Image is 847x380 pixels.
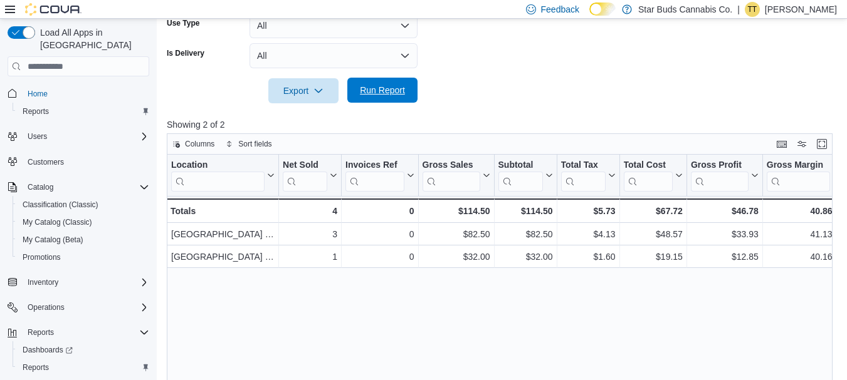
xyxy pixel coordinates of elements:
span: Load All Apps in [GEOGRAPHIC_DATA] [35,26,149,51]
div: $67.72 [624,203,683,218]
button: Inventory [23,275,63,290]
span: Catalog [28,182,53,192]
button: Display options [794,136,809,151]
span: Operations [23,300,149,315]
span: Run Report [360,84,405,96]
button: Reports [23,325,59,340]
p: Showing 2 of 2 [167,118,839,131]
button: Operations [23,300,70,315]
span: My Catalog (Classic) [18,215,149,230]
div: $5.73 [561,203,616,218]
div: $46.78 [691,203,759,218]
div: 0 [345,227,414,242]
div: $82.50 [423,227,490,242]
a: Reports [18,360,54,375]
button: Classification (Classic) [13,196,154,213]
span: My Catalog (Beta) [18,232,149,247]
span: Reports [18,360,149,375]
span: Classification (Classic) [23,200,98,210]
p: | [737,2,740,17]
span: Home [28,89,48,99]
button: Catalog [23,180,58,195]
button: Subtotal [498,160,553,192]
div: $12.85 [691,250,759,265]
button: Reports [3,324,154,341]
button: Users [3,128,154,145]
div: 41.13% [767,227,840,242]
span: Feedback [541,3,579,16]
button: Reports [13,103,154,120]
div: $1.60 [561,250,616,265]
a: My Catalog (Beta) [18,232,88,247]
div: $114.50 [498,203,553,218]
span: Export [276,78,331,103]
label: Use Type [167,18,199,28]
button: Sort fields [221,136,276,151]
input: Dark Mode [589,3,616,16]
button: Promotions [13,249,154,266]
button: Reports [13,359,154,376]
div: $4.13 [561,227,616,242]
div: Gross Sales [423,160,480,172]
div: Net Sold [283,160,327,192]
div: 0 [345,203,414,218]
a: My Catalog (Classic) [18,215,97,230]
span: Columns [185,139,214,149]
button: Keyboard shortcuts [774,136,789,151]
button: Run Report [347,78,418,103]
button: Total Tax [561,160,616,192]
div: Total Tax [561,160,606,192]
button: Gross Sales [423,160,490,192]
div: Net Sold [283,160,327,172]
div: Gross Profit [691,160,749,192]
a: Dashboards [18,342,78,357]
div: Subtotal [498,160,543,192]
div: 4 [283,203,337,218]
button: Gross Margin [767,160,840,192]
span: Operations [28,302,65,312]
div: Invoices Ref [345,160,404,192]
button: Users [23,129,52,144]
div: Gross Margin [767,160,830,192]
span: Reports [23,325,149,340]
div: Gross Sales [423,160,480,192]
button: Location [171,160,275,192]
span: Customers [23,154,149,170]
span: My Catalog (Beta) [23,235,83,245]
div: $48.57 [624,227,683,242]
div: Totals [171,203,275,218]
div: $32.00 [498,250,553,265]
a: Home [23,86,53,101]
div: Total Cost [624,160,673,192]
span: My Catalog (Classic) [23,217,92,227]
span: Inventory [23,275,149,290]
a: Dashboards [13,341,154,359]
span: Users [28,131,47,141]
div: 3 [283,227,337,242]
div: 0 [345,250,414,265]
a: Reports [18,104,54,119]
div: $32.00 [423,250,490,265]
label: Is Delivery [167,48,204,58]
button: My Catalog (Beta) [13,231,154,249]
div: $114.50 [423,203,490,218]
div: 1 [283,250,337,265]
button: All [250,43,418,68]
button: All [250,13,418,38]
div: [GEOGRAPHIC_DATA] ([GEOGRAPHIC_DATA]) [171,227,275,242]
span: Home [23,85,149,101]
button: Export [268,78,339,103]
div: 40.86% [767,203,840,218]
div: Invoices Ref [345,160,404,172]
p: Star Buds Cannabis Co. [638,2,732,17]
span: Promotions [18,250,149,265]
span: Promotions [23,252,61,262]
span: Users [23,129,149,144]
div: [GEOGRAPHIC_DATA] ([GEOGRAPHIC_DATA]) [171,250,275,265]
button: Gross Profit [691,160,759,192]
div: $33.93 [691,227,759,242]
button: Home [3,84,154,102]
span: Reports [23,362,49,372]
a: Customers [23,155,69,170]
span: Inventory [28,277,58,287]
